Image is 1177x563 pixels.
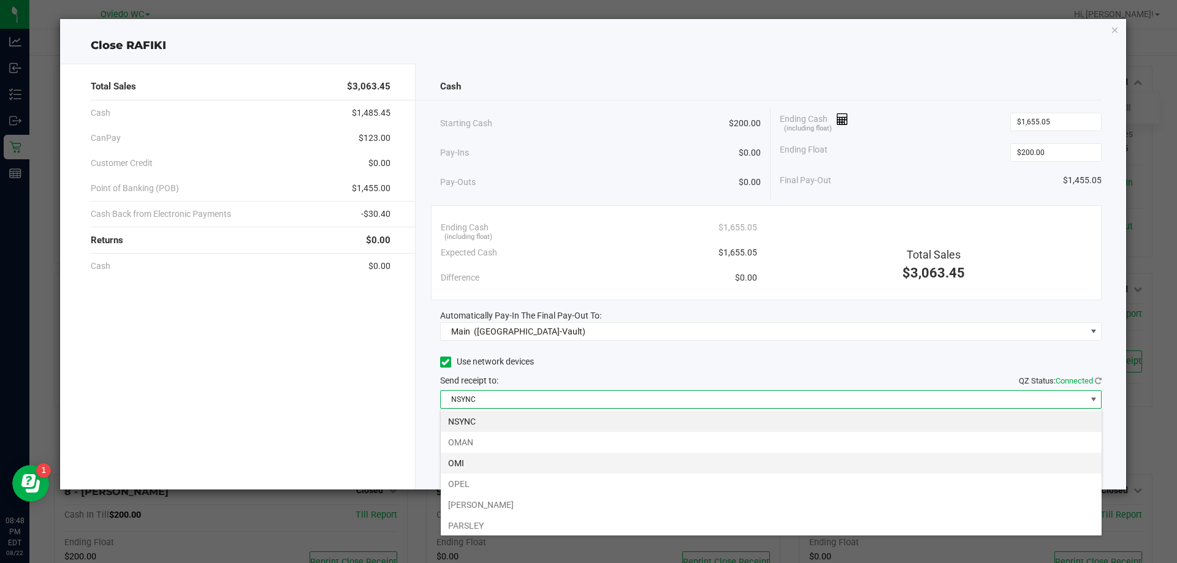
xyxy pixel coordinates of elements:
[91,260,110,273] span: Cash
[441,246,497,259] span: Expected Cash
[729,117,761,130] span: $200.00
[12,465,49,502] iframe: Resource center
[352,107,390,119] span: $1,485.45
[784,124,832,134] span: (including float)
[368,157,390,170] span: $0.00
[91,157,153,170] span: Customer Credit
[441,411,1102,432] li: NSYNC
[91,182,179,195] span: Point of Banking (POB)
[440,311,601,320] span: Automatically Pay-In The Final Pay-Out To:
[368,260,390,273] span: $0.00
[440,376,498,385] span: Send receipt to:
[440,80,461,94] span: Cash
[735,271,757,284] span: $0.00
[359,132,390,145] span: $123.00
[440,355,534,368] label: Use network devices
[91,227,390,254] div: Returns
[440,117,492,130] span: Starting Cash
[451,327,470,336] span: Main
[36,463,51,478] iframe: Resource center unread badge
[718,221,757,234] span: $1,655.05
[366,233,390,247] span: $0.00
[718,246,757,259] span: $1,655.05
[361,208,390,221] span: -$30.40
[91,80,136,94] span: Total Sales
[91,208,231,221] span: Cash Back from Electronic Payments
[780,143,828,162] span: Ending Float
[60,37,1127,54] div: Close RAFIKI
[780,113,848,131] span: Ending Cash
[441,494,1102,515] li: [PERSON_NAME]
[441,515,1102,536] li: PARSLEY
[1063,174,1102,187] span: $1,455.05
[1056,376,1093,385] span: Connected
[907,248,961,261] span: Total Sales
[441,271,479,284] span: Difference
[444,232,492,243] span: (including float)
[441,453,1102,474] li: OMI
[1019,376,1102,385] span: QZ Status:
[441,432,1102,453] li: OMAN
[739,146,761,159] span: $0.00
[91,107,110,119] span: Cash
[902,265,965,281] span: $3,063.45
[91,132,121,145] span: CanPay
[474,327,585,336] span: ([GEOGRAPHIC_DATA]-Vault)
[780,174,831,187] span: Final Pay-Out
[352,182,390,195] span: $1,455.00
[441,391,1086,408] span: NSYNC
[347,80,390,94] span: $3,063.45
[441,221,489,234] span: Ending Cash
[441,474,1102,494] li: OPEL
[440,146,469,159] span: Pay-Ins
[739,176,761,189] span: $0.00
[440,176,476,189] span: Pay-Outs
